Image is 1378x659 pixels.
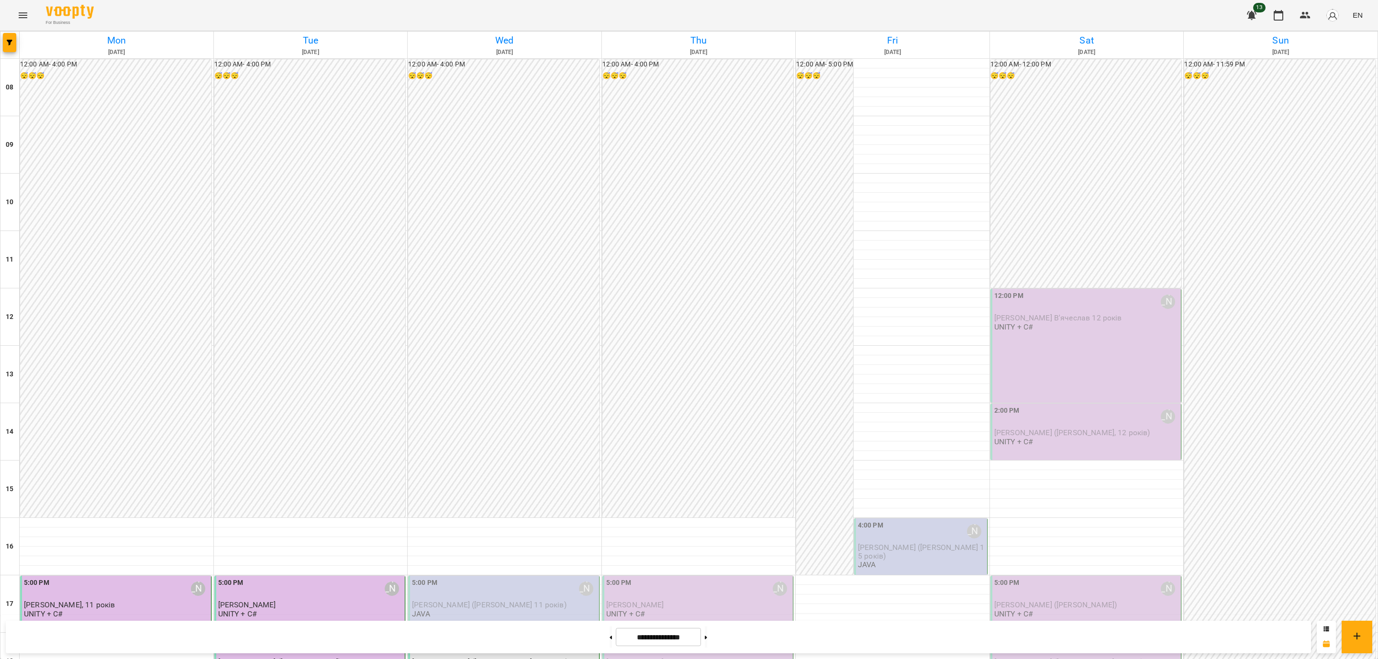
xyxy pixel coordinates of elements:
span: [PERSON_NAME] ([PERSON_NAME] 11 років) [412,600,567,609]
label: 5:00 PM [994,578,1020,588]
h6: 15 [6,484,13,494]
p: JAVA [858,560,876,569]
h6: 08 [6,82,13,93]
span: For Business [46,20,94,26]
h6: Wed [409,33,600,48]
div: Саенко Олександр Олександрович [1161,409,1175,424]
span: [PERSON_NAME] ([PERSON_NAME] 15 років) [858,543,984,560]
button: Menu [11,4,34,27]
p: UNITY + C# [218,610,257,618]
p: UNITY + C# [994,610,1033,618]
span: [PERSON_NAME], 11 років [24,600,115,609]
div: Саенко Олександр Олександрович [191,582,205,596]
p: UNITY + C# [994,323,1033,331]
h6: Thu [603,33,794,48]
h6: 12:00 AM - 11:59 PM [1184,59,1376,70]
h6: 😴😴😴 [20,71,211,81]
div: Саенко Олександр Олександрович [385,582,399,596]
h6: 😴😴😴 [408,71,600,81]
span: [PERSON_NAME] ([PERSON_NAME], 12 років) [994,428,1150,437]
div: Саенко Олександр Олександрович [1161,582,1175,596]
h6: 09 [6,140,13,150]
label: 5:00 PM [606,578,632,588]
h6: [DATE] [215,48,406,57]
h6: [DATE] [797,48,988,57]
h6: 14 [6,427,13,437]
h6: 12:00 AM - 4:00 PM [602,59,794,70]
h6: 😴😴😴 [214,71,406,81]
div: Саенко Олександр Олександрович [1161,295,1175,309]
span: [PERSON_NAME] В'ячеслав 12 років [994,313,1122,322]
h6: 😴😴😴 [602,71,794,81]
p: UNITY + C# [24,610,63,618]
h6: 10 [6,197,13,208]
p: UNITY + C# [606,610,645,618]
h6: 17 [6,599,13,609]
label: 2:00 PM [994,406,1020,416]
p: JAVA [412,610,430,618]
h6: 12:00 AM - 12:00 PM [990,59,1182,70]
label: 12:00 PM [994,291,1023,301]
div: Саенко Олександр Олександрович [579,582,593,596]
h6: 12:00 AM - 4:00 PM [20,59,211,70]
span: [PERSON_NAME] ([PERSON_NAME]) [994,600,1117,609]
label: 5:00 PM [218,578,244,588]
h6: [DATE] [1185,48,1376,57]
h6: [DATE] [409,48,600,57]
span: [PERSON_NAME] [606,600,664,609]
h6: 😴😴😴 [1184,71,1376,81]
div: Саенко Олександр Олександрович [773,582,787,596]
button: EN [1349,6,1367,24]
div: Саенко Олександр Олександрович [967,524,981,538]
h6: [DATE] [991,48,1182,57]
h6: 12:00 AM - 5:00 PM [796,59,853,70]
p: UNITY + C# [994,438,1033,446]
h6: [DATE] [603,48,794,57]
label: 5:00 PM [24,578,49,588]
h6: Mon [21,33,212,48]
span: EN [1353,10,1363,20]
span: 13 [1253,3,1266,12]
label: 4:00 PM [858,520,883,531]
h6: 12:00 AM - 4:00 PM [408,59,600,70]
h6: [DATE] [21,48,212,57]
span: [PERSON_NAME] [218,600,276,609]
h6: 11 [6,254,13,265]
h6: 12 [6,312,13,322]
h6: 16 [6,541,13,552]
h6: Tue [215,33,406,48]
h6: 13 [6,369,13,380]
img: Voopty Logo [46,5,94,19]
img: avatar_s.png [1326,9,1339,22]
h6: Sun [1185,33,1376,48]
h6: 😴😴😴 [990,71,1182,81]
h6: Sat [991,33,1182,48]
h6: 😴😴😴 [796,71,853,81]
label: 5:00 PM [412,578,437,588]
h6: Fri [797,33,988,48]
h6: 12:00 AM - 4:00 PM [214,59,406,70]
